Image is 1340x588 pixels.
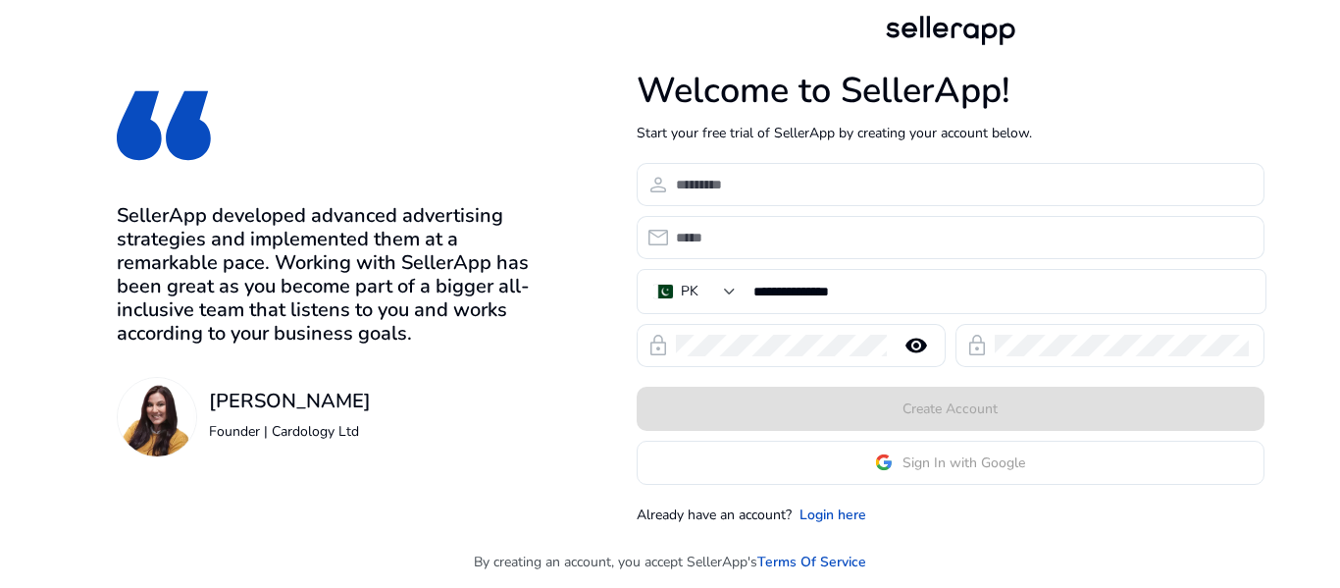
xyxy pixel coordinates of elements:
[646,226,670,249] span: email
[681,281,698,302] div: PK
[757,552,866,572] a: Terms Of Service
[646,173,670,196] span: person
[637,123,1264,143] p: Start your free trial of SellerApp by creating your account below.
[209,390,371,413] h3: [PERSON_NAME]
[799,505,866,525] a: Login here
[893,334,940,357] mat-icon: remove_red_eye
[637,505,792,525] p: Already have an account?
[646,334,670,357] span: lock
[209,421,371,442] p: Founder | Cardology Ltd
[637,70,1264,112] h1: Welcome to SellerApp!
[965,334,989,357] span: lock
[117,204,536,346] h3: SellerApp developed advanced advertising strategies and implemented them at a remarkable pace. Wo...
